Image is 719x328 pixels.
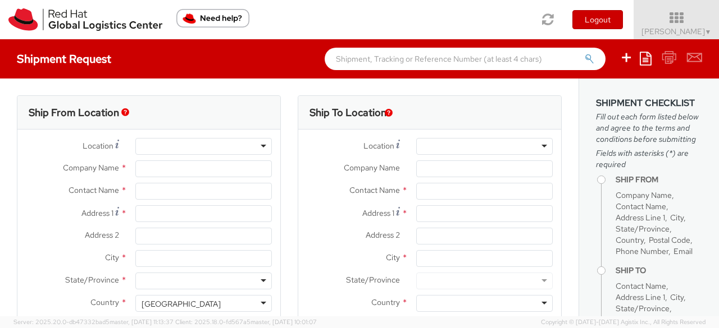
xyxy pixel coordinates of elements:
[596,147,702,170] span: Fields with asterisks (*) are required
[17,53,111,65] h4: Shipment Request
[346,275,400,285] span: State/Province
[349,185,400,195] span: Contact Name
[105,252,119,262] span: City
[386,252,400,262] span: City
[8,8,162,31] img: rh-logistics-00dfa346123c4ec078e1.svg
[83,141,113,151] span: Location
[616,224,670,234] span: State/Province
[344,163,400,173] span: Company Name
[176,9,249,27] button: Need help?
[572,10,623,29] button: Logout
[69,185,119,195] span: Contact Name
[363,141,394,151] span: Location
[13,318,174,326] span: Server: 2025.20.0-db47332bad5
[670,292,684,302] span: City
[251,318,317,326] span: master, [DATE] 10:01:07
[616,212,665,223] span: Address Line 1
[29,107,119,118] h3: Ship From Location
[705,27,712,36] span: ▼
[670,212,684,223] span: City
[616,281,666,291] span: Contact Name
[616,190,672,200] span: Company Name
[81,208,113,218] span: Address 1
[616,201,666,211] span: Contact Name
[325,48,606,70] input: Shipment, Tracking or Reference Number (at least 4 chars)
[616,292,665,302] span: Address Line 1
[362,208,394,218] span: Address 1
[371,297,400,307] span: Country
[142,298,221,309] div: [GEOGRAPHIC_DATA]
[674,246,693,256] span: Email
[649,315,690,325] span: Postal Code
[85,230,119,240] span: Address 2
[616,266,702,275] h4: Ship To
[616,303,670,313] span: State/Province
[90,297,119,307] span: Country
[63,163,119,173] span: Company Name
[366,230,400,240] span: Address 2
[616,175,702,184] h4: Ship From
[175,318,317,326] span: Client: 2025.18.0-fd567a5
[616,246,668,256] span: Phone Number
[110,318,174,326] span: master, [DATE] 11:13:37
[616,235,644,245] span: Country
[65,275,119,285] span: State/Province
[616,315,644,325] span: Country
[641,26,712,36] span: [PERSON_NAME]
[541,318,706,327] span: Copyright © [DATE]-[DATE] Agistix Inc., All Rights Reserved
[310,107,386,118] h3: Ship To Location
[596,111,702,145] span: Fill out each form listed below and agree to the terms and conditions before submitting
[649,235,690,245] span: Postal Code
[596,98,702,108] h3: Shipment Checklist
